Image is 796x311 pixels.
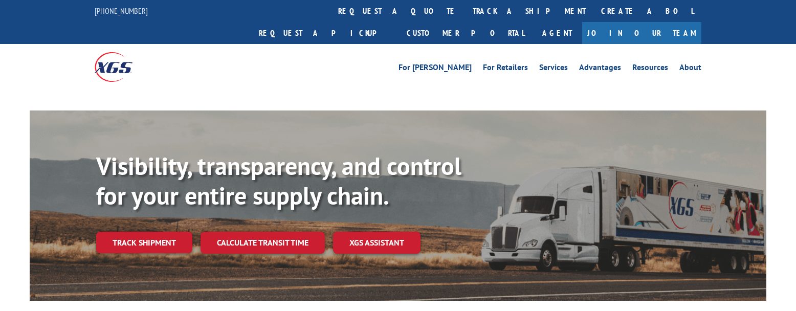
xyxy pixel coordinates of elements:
[539,63,568,75] a: Services
[679,63,701,75] a: About
[95,6,148,16] a: [PHONE_NUMBER]
[333,232,421,254] a: XGS ASSISTANT
[96,150,461,211] b: Visibility, transparency, and control for your entire supply chain.
[632,63,668,75] a: Resources
[532,22,582,44] a: Agent
[201,232,325,254] a: Calculate transit time
[579,63,621,75] a: Advantages
[483,63,528,75] a: For Retailers
[582,22,701,44] a: Join Our Team
[399,22,532,44] a: Customer Portal
[251,22,399,44] a: Request a pickup
[96,232,192,253] a: Track shipment
[399,63,472,75] a: For [PERSON_NAME]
